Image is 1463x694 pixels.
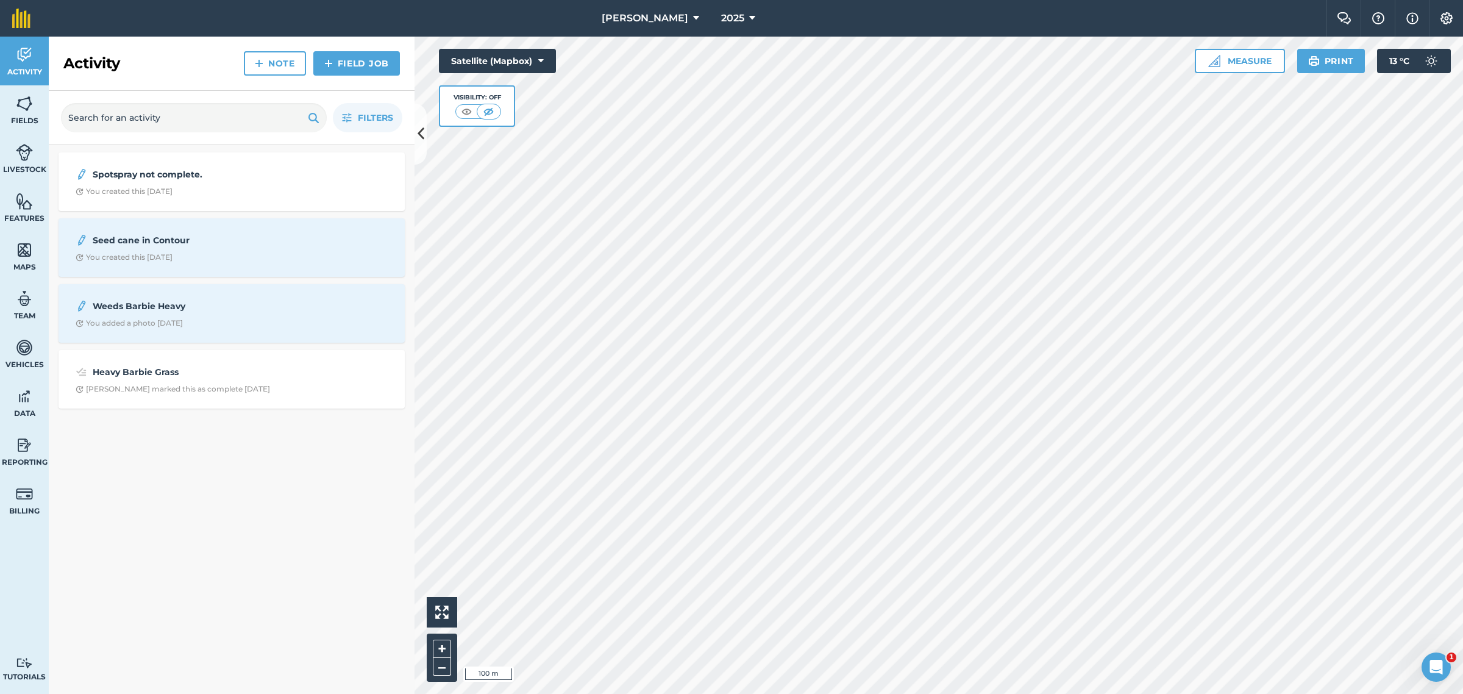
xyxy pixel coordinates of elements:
img: svg+xml;base64,PD94bWwgdmVyc2lvbj0iMS4wIiBlbmNvZGluZz0idXRmLTgiPz4KPCEtLSBHZW5lcmF0b3I6IEFkb2JlIE... [16,290,33,308]
input: Search for an activity [61,103,327,132]
img: Clock with arrow pointing clockwise [76,188,84,196]
img: svg+xml;base64,PD94bWwgdmVyc2lvbj0iMS4wIiBlbmNvZGluZz0idXRmLTgiPz4KPCEtLSBHZW5lcmF0b3I6IEFkb2JlIE... [76,233,88,248]
img: svg+xml;base64,PHN2ZyB4bWxucz0iaHR0cDovL3d3dy53My5vcmcvMjAwMC9zdmciIHdpZHRoPSIxOSIgaGVpZ2h0PSIyNC... [1308,54,1320,68]
img: svg+xml;base64,PD94bWwgdmVyc2lvbj0iMS4wIiBlbmNvZGluZz0idXRmLTgiPz4KPCEtLSBHZW5lcmF0b3I6IEFkb2JlIE... [16,46,33,64]
img: svg+xml;base64,PHN2ZyB4bWxucz0iaHR0cDovL3d3dy53My5vcmcvMjAwMC9zdmciIHdpZHRoPSIxOSIgaGVpZ2h0PSIyNC... [308,110,319,125]
img: svg+xml;base64,PD94bWwgdmVyc2lvbj0iMS4wIiBlbmNvZGluZz0idXRmLTgiPz4KPCEtLSBHZW5lcmF0b3I6IEFkb2JlIE... [16,338,33,357]
img: Four arrows, one pointing top left, one top right, one bottom right and the last bottom left [435,606,449,619]
span: 1 [1447,653,1456,662]
a: Weeds Barbie HeavyClock with arrow pointing clockwiseYou added a photo [DATE] [66,292,397,335]
div: You created this [DATE] [76,252,173,262]
img: svg+xml;base64,PD94bWwgdmVyc2lvbj0iMS4wIiBlbmNvZGluZz0idXRmLTgiPz4KPCEtLSBHZW5lcmF0b3I6IEFkb2JlIE... [76,365,87,379]
div: You added a photo [DATE] [76,318,183,328]
strong: Weeds Barbie Heavy [93,299,286,313]
img: svg+xml;base64,PHN2ZyB4bWxucz0iaHR0cDovL3d3dy53My5vcmcvMjAwMC9zdmciIHdpZHRoPSIxNyIgaGVpZ2h0PSIxNy... [1406,11,1419,26]
img: Two speech bubbles overlapping with the left bubble in the forefront [1337,12,1351,24]
span: Filters [358,111,393,124]
a: Field Job [313,51,400,76]
img: svg+xml;base64,PD94bWwgdmVyc2lvbj0iMS4wIiBlbmNvZGluZz0idXRmLTgiPz4KPCEtLSBHZW5lcmF0b3I6IEFkb2JlIE... [16,436,33,454]
img: Clock with arrow pointing clockwise [76,385,84,393]
img: svg+xml;base64,PHN2ZyB4bWxucz0iaHR0cDovL3d3dy53My5vcmcvMjAwMC9zdmciIHdpZHRoPSIxNCIgaGVpZ2h0PSIyNC... [255,56,263,71]
button: 13 °C [1377,49,1451,73]
img: A cog icon [1439,12,1454,24]
img: svg+xml;base64,PHN2ZyB4bWxucz0iaHR0cDovL3d3dy53My5vcmcvMjAwMC9zdmciIHdpZHRoPSIxNCIgaGVpZ2h0PSIyNC... [324,56,333,71]
div: You created this [DATE] [76,187,173,196]
button: – [433,658,451,676]
span: 13 ° C [1389,49,1409,73]
a: Note [244,51,306,76]
strong: Spotspray not complete. [93,168,286,181]
strong: Seed cane in Contour [93,234,286,247]
div: [PERSON_NAME] marked this as complete [DATE] [76,384,270,394]
button: Print [1297,49,1365,73]
img: svg+xml;base64,PD94bWwgdmVyc2lvbj0iMS4wIiBlbmNvZGluZz0idXRmLTgiPz4KPCEtLSBHZW5lcmF0b3I6IEFkb2JlIE... [16,143,33,162]
img: Ruler icon [1208,55,1220,67]
img: A question mark icon [1371,12,1386,24]
button: + [433,640,451,658]
img: svg+xml;base64,PHN2ZyB4bWxucz0iaHR0cDovL3d3dy53My5vcmcvMjAwMC9zdmciIHdpZHRoPSI1MCIgaGVpZ2h0PSI0MC... [481,106,496,118]
a: Spotspray not complete.Clock with arrow pointing clockwiseYou created this [DATE] [66,160,397,204]
img: svg+xml;base64,PHN2ZyB4bWxucz0iaHR0cDovL3d3dy53My5vcmcvMjAwMC9zdmciIHdpZHRoPSI1MCIgaGVpZ2h0PSI0MC... [459,106,474,118]
button: Measure [1195,49,1285,73]
img: svg+xml;base64,PD94bWwgdmVyc2lvbj0iMS4wIiBlbmNvZGluZz0idXRmLTgiPz4KPCEtLSBHZW5lcmF0b3I6IEFkb2JlIE... [1419,49,1443,73]
img: svg+xml;base64,PD94bWwgdmVyc2lvbj0iMS4wIiBlbmNvZGluZz0idXRmLTgiPz4KPCEtLSBHZW5lcmF0b3I6IEFkb2JlIE... [16,485,33,503]
strong: Heavy Barbie Grass [93,365,286,379]
img: svg+xml;base64,PHN2ZyB4bWxucz0iaHR0cDovL3d3dy53My5vcmcvMjAwMC9zdmciIHdpZHRoPSI1NiIgaGVpZ2h0PSI2MC... [16,241,33,259]
a: Heavy Barbie GrassClock with arrow pointing clockwise[PERSON_NAME] marked this as complete [DATE] [66,357,397,401]
img: svg+xml;base64,PHN2ZyB4bWxucz0iaHR0cDovL3d3dy53My5vcmcvMjAwMC9zdmciIHdpZHRoPSI1NiIgaGVpZ2h0PSI2MC... [16,192,33,210]
img: svg+xml;base64,PHN2ZyB4bWxucz0iaHR0cDovL3d3dy53My5vcmcvMjAwMC9zdmciIHdpZHRoPSI1NiIgaGVpZ2h0PSI2MC... [16,95,33,113]
img: svg+xml;base64,PD94bWwgdmVyc2lvbj0iMS4wIiBlbmNvZGluZz0idXRmLTgiPz4KPCEtLSBHZW5lcmF0b3I6IEFkb2JlIE... [16,657,33,669]
span: [PERSON_NAME] [602,11,688,26]
iframe: Intercom live chat [1422,653,1451,682]
img: fieldmargin Logo [12,9,30,28]
img: svg+xml;base64,PD94bWwgdmVyc2lvbj0iMS4wIiBlbmNvZGluZz0idXRmLTgiPz4KPCEtLSBHZW5lcmF0b3I6IEFkb2JlIE... [16,387,33,406]
div: Visibility: Off [454,93,501,102]
button: Satellite (Mapbox) [439,49,556,73]
img: Clock with arrow pointing clockwise [76,320,84,327]
h2: Activity [63,54,120,73]
a: Seed cane in ContourClock with arrow pointing clockwiseYou created this [DATE] [66,226,397,270]
span: 2025 [721,11,744,26]
img: Clock with arrow pointing clockwise [76,254,84,262]
img: svg+xml;base64,PD94bWwgdmVyc2lvbj0iMS4wIiBlbmNvZGluZz0idXRmLTgiPz4KPCEtLSBHZW5lcmF0b3I6IEFkb2JlIE... [76,167,88,182]
img: svg+xml;base64,PD94bWwgdmVyc2lvbj0iMS4wIiBlbmNvZGluZz0idXRmLTgiPz4KPCEtLSBHZW5lcmF0b3I6IEFkb2JlIE... [76,299,88,313]
button: Filters [333,103,402,132]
